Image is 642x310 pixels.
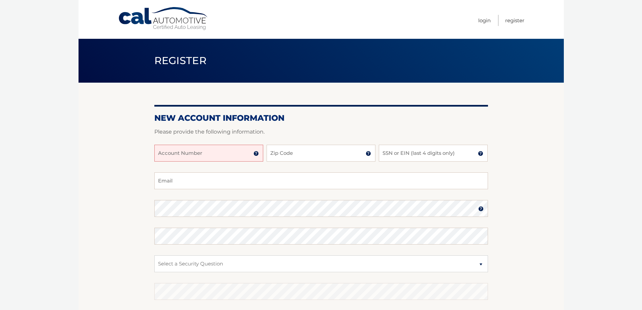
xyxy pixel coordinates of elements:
a: Login [478,15,491,26]
input: Email [154,172,488,189]
img: tooltip.svg [366,151,371,156]
input: Account Number [154,145,263,162]
img: tooltip.svg [478,151,483,156]
input: Zip Code [267,145,375,162]
span: Register [154,54,207,67]
h2: New Account Information [154,113,488,123]
img: tooltip.svg [253,151,259,156]
input: SSN or EIN (last 4 digits only) [379,145,488,162]
a: Register [505,15,524,26]
a: Cal Automotive [118,7,209,31]
img: tooltip.svg [478,206,484,212]
p: Please provide the following information. [154,127,488,137]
